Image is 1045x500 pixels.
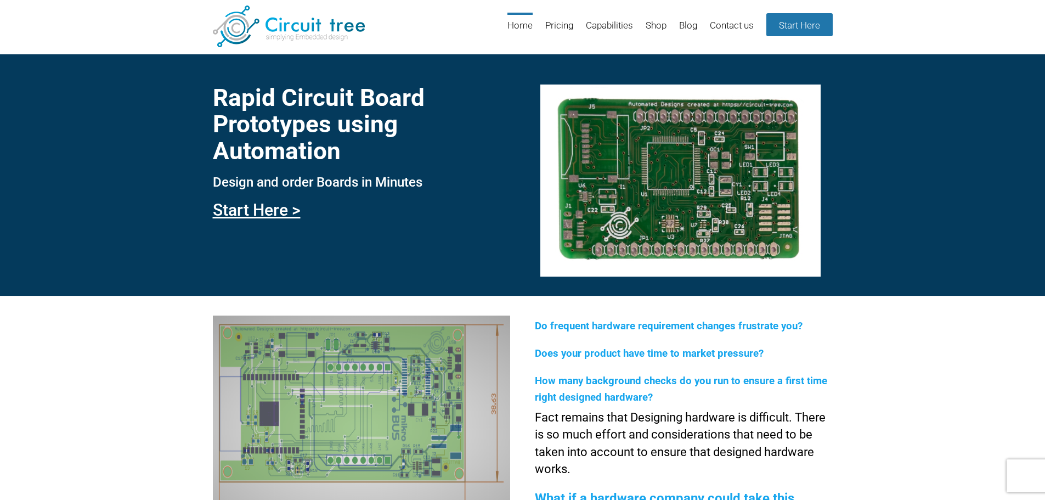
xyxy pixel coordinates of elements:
[535,320,803,332] span: Do frequent hardware requirement changes frustrate you?
[545,13,573,48] a: Pricing
[213,85,510,164] h1: Rapid Circuit Board Prototypes using Automation
[586,13,633,48] a: Capabilities
[710,13,754,48] a: Contact us
[507,13,533,48] a: Home
[213,175,510,189] h3: Design and order Boards in Minutes
[679,13,697,48] a: Blog
[766,13,833,36] a: Start Here
[535,375,827,403] span: How many background checks do you run to ensure a first time right designed hardware?
[646,13,666,48] a: Shop
[213,200,301,220] a: Start Here >
[535,347,764,359] span: Does your product have time to market pressure?
[535,409,832,478] p: Fact remains that Designing hardware is difficult. There is so much effort and considerations tha...
[213,5,365,47] img: Circuit Tree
